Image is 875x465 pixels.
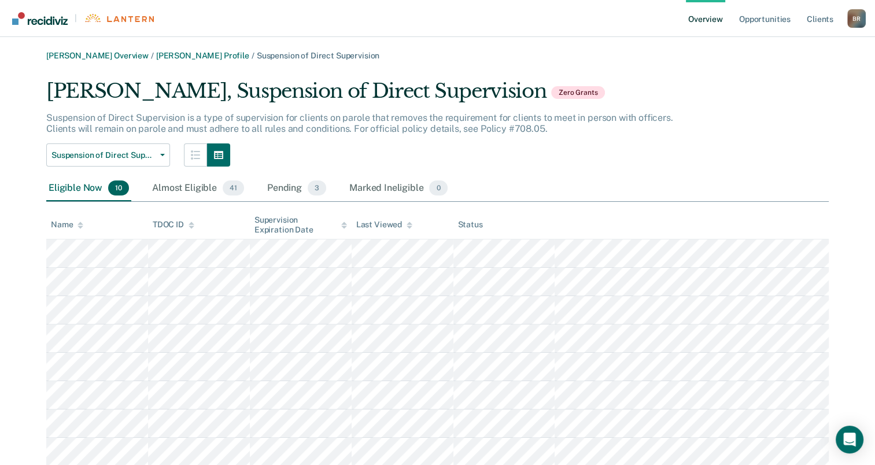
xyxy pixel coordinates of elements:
span: 10 [108,180,129,195]
p: Suspension of Direct Supervision is a type of supervision for clients on parole that removes the ... [46,112,673,134]
div: Eligible Now10 [46,176,131,201]
span: | [68,13,84,23]
span: 41 [223,180,244,195]
div: Supervision Expiration Date [254,215,347,235]
span: 3 [308,180,326,195]
div: TDOC ID [153,220,194,230]
button: Suspension of Direct Supervision [46,143,170,167]
span: Suspension of Direct Supervision [51,150,156,160]
a: [PERSON_NAME] Profile [156,51,249,60]
div: Name [51,220,83,230]
img: Lantern [84,14,154,23]
div: Pending3 [265,176,328,201]
div: Status [458,220,483,230]
span: Suspension of Direct Supervision [257,51,380,60]
button: Profile dropdown button [847,9,866,28]
div: [PERSON_NAME], Suspension of Direct Supervision [46,79,703,112]
div: B R [847,9,866,28]
div: Almost Eligible41 [150,176,246,201]
span: 0 [429,180,447,195]
a: [PERSON_NAME] Overview [46,51,149,60]
img: Recidiviz [12,12,68,25]
div: Open Intercom Messenger [836,426,863,453]
div: Marked Ineligible0 [347,176,450,201]
span: Zero Grants [551,86,606,99]
div: Last Viewed [356,220,412,230]
span: / [249,51,257,60]
span: / [149,51,156,60]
